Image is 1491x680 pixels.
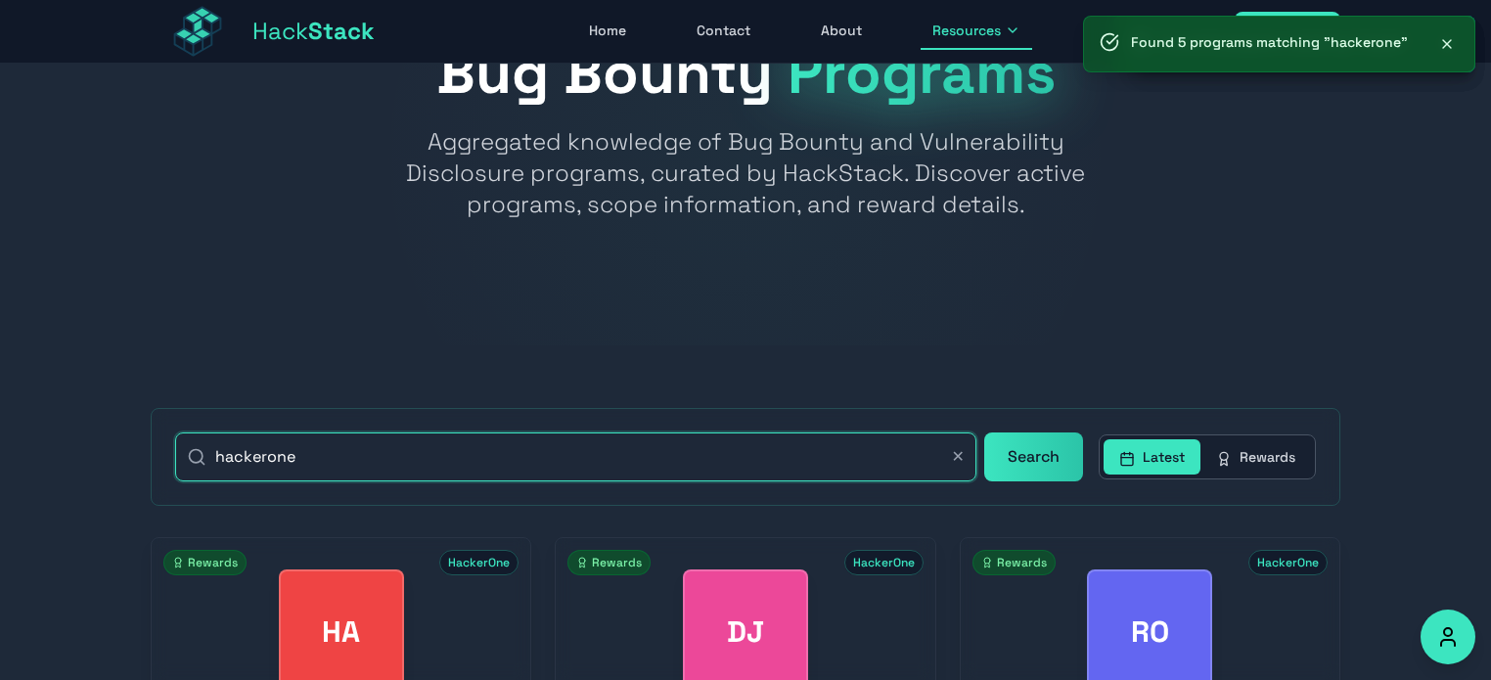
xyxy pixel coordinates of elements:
button: Latest [1104,439,1200,475]
input: Search programs by name, platform, or description... [175,432,976,481]
span: Rewards [163,550,247,575]
span: Rewards [972,550,1056,575]
span: Resources [932,21,1001,40]
span: Rewards [567,550,651,575]
button: Accessibility Options [1421,610,1475,664]
a: About [809,13,874,50]
a: Sign In [1235,12,1340,51]
a: Home [577,13,638,50]
span: HackerOne [844,550,924,575]
span: Programs [788,35,1056,111]
button: Resources [921,13,1032,50]
h1: Bug Bounty [151,44,1340,103]
span: Hack [252,16,375,47]
span: Stack [308,16,375,46]
a: Contact [685,13,762,50]
button: ✕ [952,445,965,469]
p: Found 5 programs matching "hackerone" [1131,32,1408,52]
button: Rewards [1200,439,1311,475]
span: HackerOne [439,550,519,575]
span: HackerOne [1248,550,1328,575]
button: Search [984,432,1083,481]
p: Aggregated knowledge of Bug Bounty and Vulnerability Disclosure programs, curated by HackStack. D... [370,126,1121,220]
button: Close notification [1435,32,1459,56]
